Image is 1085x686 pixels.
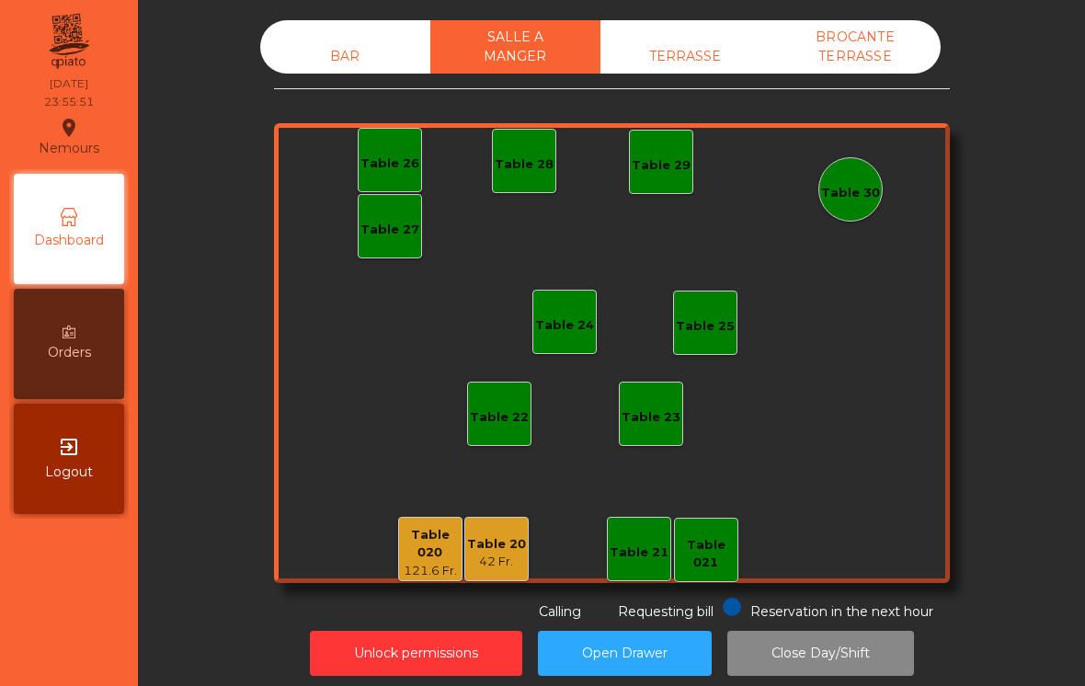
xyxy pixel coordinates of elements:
div: [DATE] [50,75,88,92]
div: TERRASSE [600,40,771,74]
div: Table 23 [622,408,680,427]
div: 23:55:51 [44,94,94,110]
span: Logout [45,463,93,482]
div: Table 25 [676,317,735,336]
div: Table 30 [821,184,880,202]
span: Requesting bill [618,603,714,620]
span: Reservation in the next hour [750,603,933,620]
img: qpiato [46,9,91,74]
div: Table 28 [495,155,554,174]
span: Orders [48,343,91,362]
span: Dashboard [34,231,104,250]
div: Nemours [39,114,99,160]
div: Table 27 [360,221,419,239]
div: Table 24 [535,316,594,335]
div: SALLE A MANGER [430,20,600,74]
button: Close Day/Shift [727,631,914,676]
div: 121.6 Fr. [399,562,462,580]
div: BROCANTE TERRASSE [771,20,941,74]
button: Unlock permissions [310,631,522,676]
div: 42 Fr. [467,553,526,571]
div: Table 26 [360,154,419,173]
div: Table 20 [467,535,526,554]
span: Calling [539,603,581,620]
div: Table 021 [675,536,737,572]
i: location_on [58,117,80,139]
button: Open Drawer [538,631,712,676]
div: Table 21 [610,543,668,562]
div: Table 29 [632,156,691,175]
div: Table 22 [470,408,529,427]
i: exit_to_app [58,436,80,458]
div: BAR [260,40,430,74]
div: Table 020 [399,526,462,562]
